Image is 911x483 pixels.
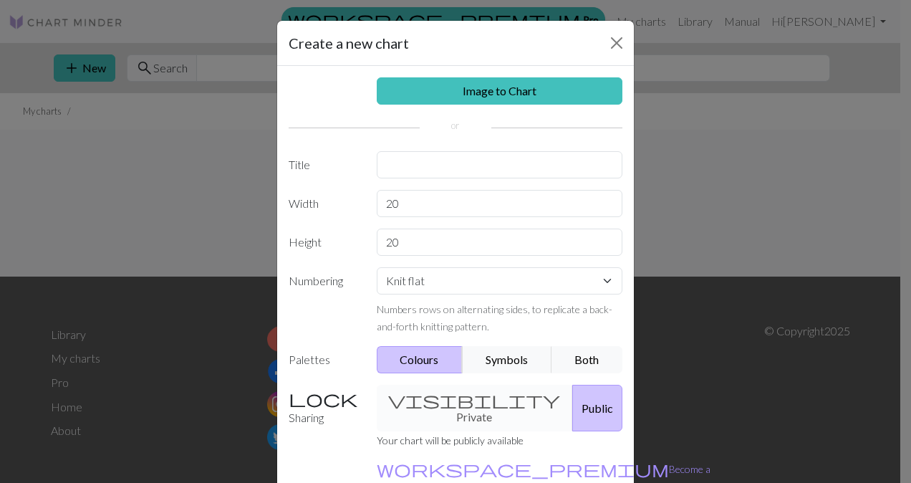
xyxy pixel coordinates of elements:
small: Your chart will be publicly available [377,434,524,446]
label: Title [280,151,368,178]
button: Both [551,346,623,373]
small: Numbers rows on alternating sides, to replicate a back-and-forth knitting pattern. [377,303,612,333]
label: Palettes [280,346,368,373]
a: Image to Chart [377,77,623,105]
h5: Create a new chart [289,32,409,54]
label: Sharing [280,385,368,431]
button: Public [572,385,622,431]
button: Close [605,32,628,54]
button: Symbols [462,346,552,373]
label: Width [280,190,368,217]
button: Colours [377,346,463,373]
span: workspace_premium [377,459,669,479]
label: Numbering [280,267,368,335]
label: Height [280,229,368,256]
